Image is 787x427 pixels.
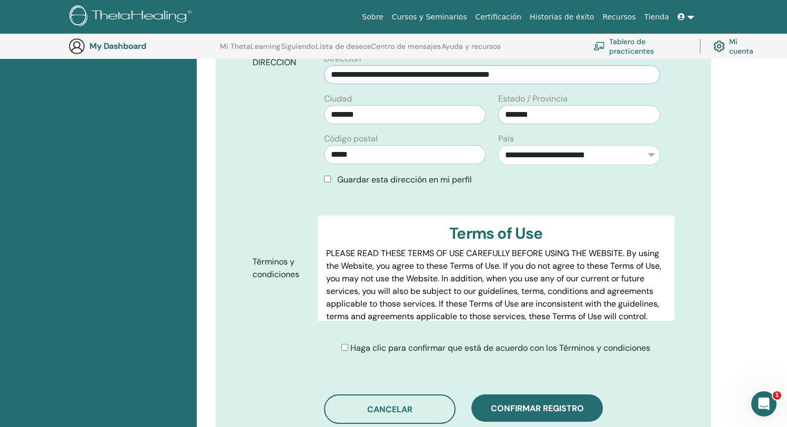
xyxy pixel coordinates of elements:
[69,5,195,29] img: logo.png
[471,394,603,422] button: Confirmar registro
[593,42,605,50] img: chalkboard-teacher.svg
[316,42,371,59] a: Lista de deseos
[245,53,318,73] label: DIRECCIÓN
[491,403,584,414] span: Confirmar registro
[593,35,687,58] a: Tablero de practicantes
[640,7,673,27] a: Tienda
[773,391,781,400] span: 1
[526,7,598,27] a: Historias de éxito
[498,133,514,145] label: País
[324,133,378,145] label: Código postal
[324,53,361,65] label: Dirección
[220,42,280,59] a: Mi ThetaLearning
[326,224,666,243] h3: Terms of Use
[358,7,387,27] a: Sobre
[350,342,650,353] span: Haga clic para confirmar que está de acuerdo con los Términos y condiciones
[245,252,318,284] label: Términos y condiciones
[89,41,195,51] h3: My Dashboard
[337,174,472,185] span: Guardar esta dirección en mi perfil
[498,93,568,105] label: Estado / Provincia
[713,35,762,58] a: Mi cuenta
[371,42,441,59] a: Centro de mensajes
[324,394,456,424] button: Cancelar
[598,7,640,27] a: Recursos
[281,42,315,59] a: Siguiendo
[367,404,412,415] span: Cancelar
[713,38,725,55] img: cog.svg
[471,7,526,27] a: Certificación
[441,42,501,59] a: Ayuda y recursos
[68,38,85,55] img: generic-user-icon.jpg
[326,247,666,323] p: PLEASE READ THESE TERMS OF USE CAREFULLY BEFORE USING THE WEBSITE. By using the Website, you agre...
[324,93,352,105] label: Ciudad
[388,7,471,27] a: Cursos y Seminarios
[751,391,776,416] iframe: Intercom live chat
